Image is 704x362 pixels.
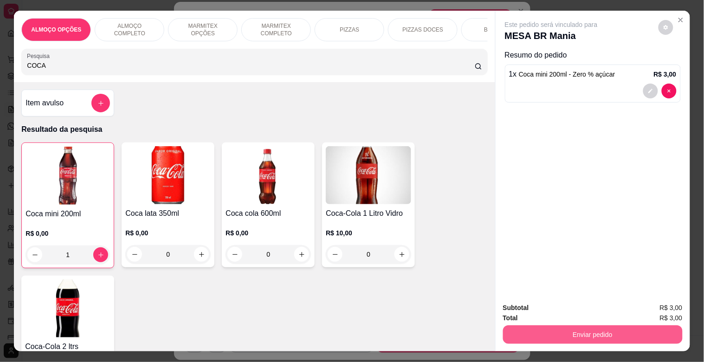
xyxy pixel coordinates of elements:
[402,26,443,33] p: PIZZAS DOCES
[643,84,658,98] button: decrease-product-quantity
[394,247,409,262] button: increase-product-quantity
[326,146,411,204] img: product-image
[505,29,598,42] p: MESA BR Mania
[26,97,64,109] h4: Item avulso
[27,52,53,60] label: Pesquisa
[503,314,518,322] strong: Total
[226,228,311,238] p: R$ 0,00
[484,26,508,33] p: BEBIDAS
[25,279,110,337] img: product-image
[103,22,156,37] p: ALMOÇO COMPLETO
[25,341,110,352] h4: Coca-Cola 2 ltrs
[505,50,681,61] p: Resumo do pedido
[26,147,110,205] img: product-image
[125,208,211,219] h4: Coca lata 350ml
[26,208,110,220] h4: Coca mini 200ml
[662,84,677,98] button: decrease-product-quantity
[249,22,303,37] p: MARMITEX COMPLETO
[326,228,411,238] p: R$ 10,00
[673,13,688,27] button: Close
[226,208,311,219] h4: Coca cola 600ml
[326,208,411,219] h4: Coca-Cola 1 Litro Vidro
[519,71,615,78] span: Coca mini 200ml - Zero % açúcar
[340,26,359,33] p: PIZZAS
[509,69,615,80] p: 1 x
[659,20,673,35] button: decrease-product-quantity
[26,229,110,238] p: R$ 0,00
[21,124,487,135] p: Resultado da pesquisa
[31,26,81,33] p: ALMOÇO OPÇÕES
[226,146,311,204] img: product-image
[328,247,342,262] button: decrease-product-quantity
[660,313,683,323] span: R$ 3,00
[27,61,475,70] input: Pesquisa
[654,70,677,79] p: R$ 3,00
[125,146,211,204] img: product-image
[176,22,230,37] p: MARMITEX OPÇÕES
[125,228,211,238] p: R$ 0,00
[91,94,110,112] button: add-separate-item
[503,325,683,344] button: Enviar pedido
[503,304,529,311] strong: Subtotal
[660,303,683,313] span: R$ 3,00
[505,20,598,29] p: Este pedido será vinculado para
